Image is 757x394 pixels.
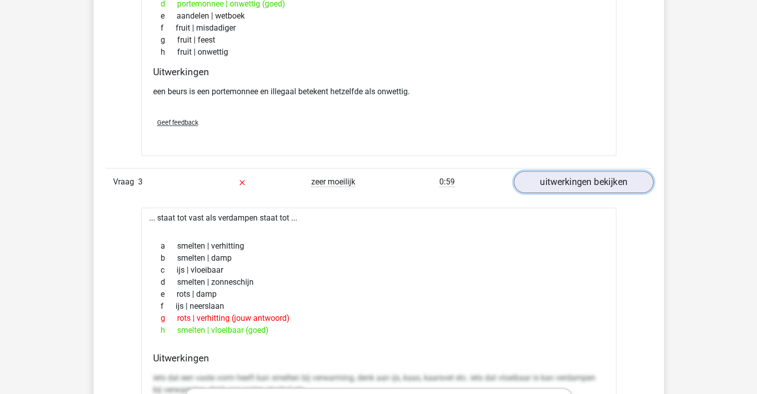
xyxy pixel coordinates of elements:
span: c [161,264,177,276]
div: rots | verhitting (jouw antwoord) [153,312,604,324]
p: een beurs is een portemonnee en illegaal betekent hetzelfde als onwettig. [153,86,604,98]
span: f [161,300,176,312]
span: b [161,252,177,264]
div: ijs | neerslaan [153,300,604,312]
span: e [161,288,177,300]
div: rots | damp [153,288,604,300]
h4: Uitwerkingen [153,352,604,364]
span: e [161,10,177,22]
span: 3 [138,177,143,186]
span: g [161,312,177,324]
span: Vraag [113,176,138,188]
div: fruit | feest [153,34,604,46]
div: aandelen | wetboek [153,10,604,22]
span: f [161,22,176,34]
span: 0:59 [439,177,455,187]
span: g [161,34,177,46]
div: smelten | vloeibaar (goed) [153,324,604,336]
div: smelten | zonneschijn [153,276,604,288]
span: h [161,324,177,336]
h4: Uitwerkingen [153,66,604,78]
span: Geef feedback [157,119,198,126]
div: smelten | verhitting [153,240,604,252]
span: d [161,276,177,288]
div: smelten | damp [153,252,604,264]
a: uitwerkingen bekijken [513,171,653,193]
div: fruit | onwettig [153,46,604,58]
div: ijs | vloeibaar [153,264,604,276]
span: h [161,46,177,58]
div: fruit | misdadiger [153,22,604,34]
span: zeer moeilijk [311,177,355,187]
span: a [161,240,177,252]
